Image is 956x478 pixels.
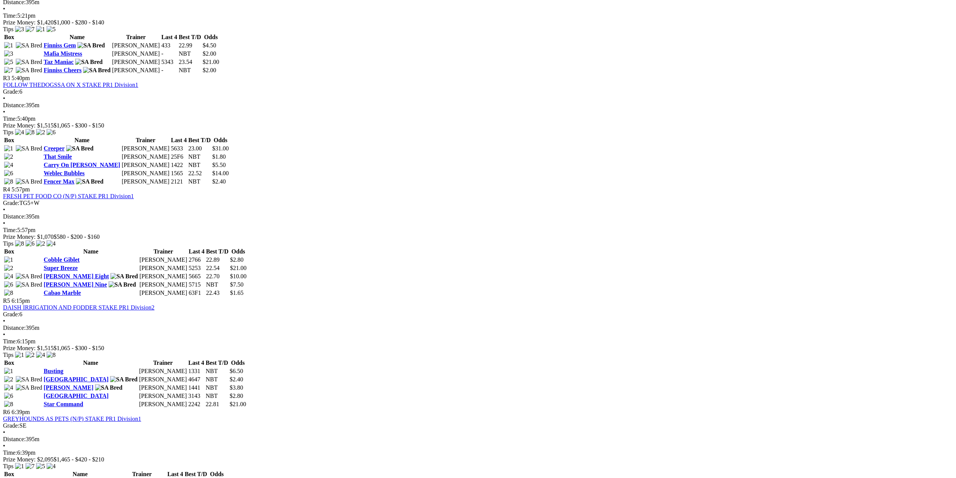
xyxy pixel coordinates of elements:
span: Box [4,137,14,143]
div: 5:57pm [3,227,953,234]
span: R3 [3,75,10,81]
span: Tips [3,26,14,32]
div: 395m [3,436,953,443]
td: [PERSON_NAME] [139,273,187,280]
td: [PERSON_NAME] [139,384,187,392]
img: 4 [47,463,56,470]
img: SA Bred [66,145,94,152]
img: 1 [4,145,13,152]
span: R4 [3,186,10,193]
img: 6 [26,240,35,247]
td: [PERSON_NAME] [121,178,170,185]
span: Time: [3,227,17,233]
td: [PERSON_NAME] [121,145,170,152]
span: $21.00 [230,401,246,407]
td: 1565 [171,170,187,177]
a: Creeper [44,145,64,152]
span: $2.40 [230,376,243,382]
div: 5:21pm [3,12,953,19]
span: $1,065 - $300 - $150 [54,122,104,129]
img: 3 [4,50,13,57]
span: • [3,443,5,449]
img: 8 [4,401,13,408]
span: Distance: [3,325,26,331]
td: 5715 [188,281,205,288]
a: [GEOGRAPHIC_DATA] [44,376,109,382]
td: NBT [188,153,211,161]
img: SA Bred [110,273,138,280]
span: Grade: [3,422,20,429]
span: $2.80 [230,393,243,399]
th: Best T/D [178,33,202,41]
a: Carry On [PERSON_NAME] [44,162,120,168]
td: [PERSON_NAME] [139,376,187,383]
td: NBT [205,384,229,392]
img: 4 [15,129,24,136]
a: Super Breeze [44,265,78,271]
td: [PERSON_NAME] [112,50,160,58]
img: 6 [4,393,13,399]
th: Last 4 [188,248,205,255]
span: Tips [3,352,14,358]
a: Weblec Bubbles [44,170,85,176]
td: 22.70 [206,273,229,280]
td: 2242 [188,401,204,408]
th: Name [43,248,138,255]
span: 6:15pm [12,297,30,304]
td: [PERSON_NAME] [112,58,160,66]
span: R6 [3,409,10,415]
th: Last 4 [188,359,204,367]
td: 22.54 [206,264,229,272]
img: SA Bred [110,376,137,383]
img: 1 [4,368,13,375]
td: [PERSON_NAME] [139,401,187,408]
td: 433 [161,42,177,49]
span: Time: [3,115,17,122]
span: Distance: [3,102,26,108]
span: 5:40pm [12,75,30,81]
img: 7 [26,26,35,33]
a: [PERSON_NAME] Eight [44,273,109,279]
span: $2.00 [202,50,216,57]
div: Prize Money: $1,420 [3,19,953,26]
td: [PERSON_NAME] [121,170,170,177]
span: R5 [3,297,10,304]
div: 5:40pm [3,115,953,122]
td: [PERSON_NAME] [121,161,170,169]
a: [PERSON_NAME] Nine [44,281,107,288]
img: 6 [47,129,56,136]
td: 23.00 [188,145,211,152]
div: SE [3,422,953,429]
th: Odds [208,470,225,478]
td: - [161,67,177,74]
img: SA Bred [16,42,42,49]
a: FRESH PET FOOD CO (N/P) STAKE PR1 Division1 [3,193,134,199]
img: 1 [4,256,13,263]
a: Fencer Max [44,178,74,185]
th: Best T/D [206,248,229,255]
td: 3143 [188,392,204,400]
td: [PERSON_NAME] [112,42,160,49]
img: 2 [36,240,45,247]
td: 22.52 [188,170,211,177]
img: SA Bred [16,384,42,391]
td: 22.99 [178,42,202,49]
th: Odds [229,359,246,367]
td: [PERSON_NAME] [139,264,187,272]
a: Finniss Cheers [44,67,82,73]
th: Trainer [118,470,166,478]
span: Tips [3,463,14,469]
td: [PERSON_NAME] [112,67,160,74]
span: $10.00 [230,273,246,279]
td: [PERSON_NAME] [139,281,187,288]
img: 7 [4,67,13,74]
a: [GEOGRAPHIC_DATA] [44,393,109,399]
a: Finniss Gem [44,42,76,49]
img: SA Bred [16,178,42,185]
div: 6 [3,311,953,318]
th: Last 4 [167,470,183,478]
img: 5 [36,463,45,470]
td: 1441 [188,384,204,392]
span: Grade: [3,200,20,206]
th: Trainer [121,137,170,144]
